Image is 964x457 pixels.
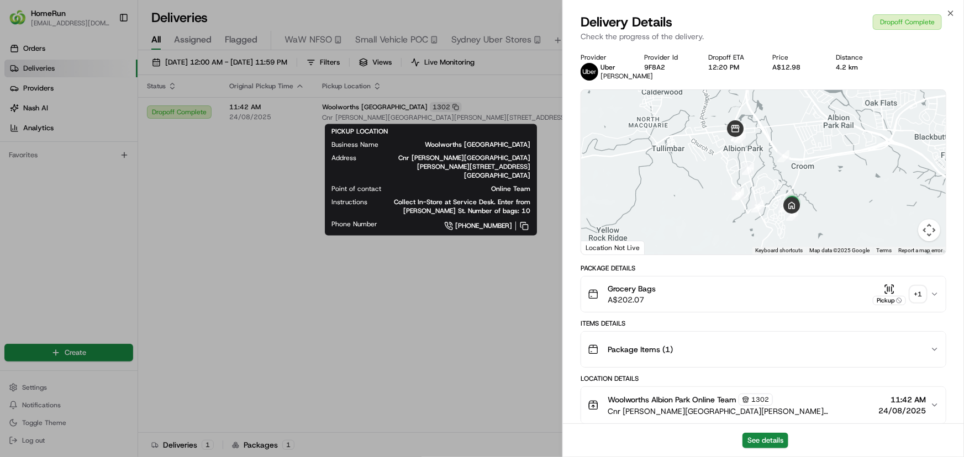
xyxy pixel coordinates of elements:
[399,185,530,194] span: Online Team
[751,200,763,212] div: 12
[873,284,926,305] button: Pickup+1
[910,286,926,302] div: + 1
[608,344,673,355] span: Package Items ( 1 )
[581,387,946,423] button: Woolworths Albion Park Online Team1302Cnr [PERSON_NAME][GEOGRAPHIC_DATA][PERSON_NAME][STREET_ADDR...
[731,188,744,200] div: 10
[396,141,530,150] span: Woolworths [GEOGRAPHIC_DATA]
[708,53,755,62] div: Dropoff ETA
[878,405,926,416] span: 24/08/2025
[608,406,874,417] span: Cnr [PERSON_NAME][GEOGRAPHIC_DATA][PERSON_NAME][STREET_ADDRESS][GEOGRAPHIC_DATA]
[898,247,942,253] a: Report a map error
[581,53,627,62] div: Provider
[608,283,656,294] span: Grocery Bags
[836,63,883,72] div: 4.2 km
[581,277,946,312] button: Grocery BagsA$202.07Pickup+1
[742,433,788,448] button: See details
[708,63,755,72] div: 12:20 PM
[772,63,819,72] div: A$12.98
[581,31,946,42] p: Check the progress of the delivery.
[395,220,530,232] a: [PHONE_NUMBER]
[734,131,746,144] div: 8
[331,185,381,194] span: Point of contact
[584,240,620,254] a: Open this area in Google Maps (opens a new window)
[645,53,691,62] div: Provider Id
[873,284,906,305] button: Pickup
[581,319,946,328] div: Items Details
[751,395,769,404] span: 1302
[331,141,378,150] span: Business Name
[809,247,870,253] span: Map data ©2025 Google
[734,124,746,136] div: 2
[581,13,672,31] span: Delivery Details
[331,154,356,163] span: Address
[374,154,530,180] span: Cnr [PERSON_NAME][GEOGRAPHIC_DATA][PERSON_NAME][STREET_ADDRESS][GEOGRAPHIC_DATA]
[581,264,946,273] div: Package Details
[600,72,653,81] span: [PERSON_NAME]
[755,247,803,254] button: Keyboard shortcuts
[732,188,744,200] div: 11
[331,198,367,207] span: Instructions
[777,150,789,162] div: 1
[742,163,754,175] div: 9
[778,200,791,212] div: 13
[455,222,512,231] span: [PHONE_NUMBER]
[600,63,615,72] span: Uber
[584,240,620,254] img: Google
[873,296,906,305] div: Pickup
[608,294,656,305] span: A$202.07
[608,394,736,405] span: Woolworths Albion Park Online Team
[878,394,926,405] span: 11:42 AM
[331,220,377,229] span: Phone Number
[581,241,645,254] div: Location Not Live
[786,209,798,221] div: 14
[581,63,598,81] img: uber-new-logo.jpeg
[836,53,883,62] div: Distance
[385,198,530,216] span: Collect In-Store at Service Desk. Enter from [PERSON_NAME] St. Number of bags: 10
[581,332,946,367] button: Package Items (1)
[918,219,940,241] button: Map camera controls
[581,374,946,383] div: Location Details
[876,247,892,253] a: Terms (opens in new tab)
[331,127,388,136] span: PICKUP LOCATION
[772,53,819,62] div: Price
[645,63,666,72] button: 9F8A2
